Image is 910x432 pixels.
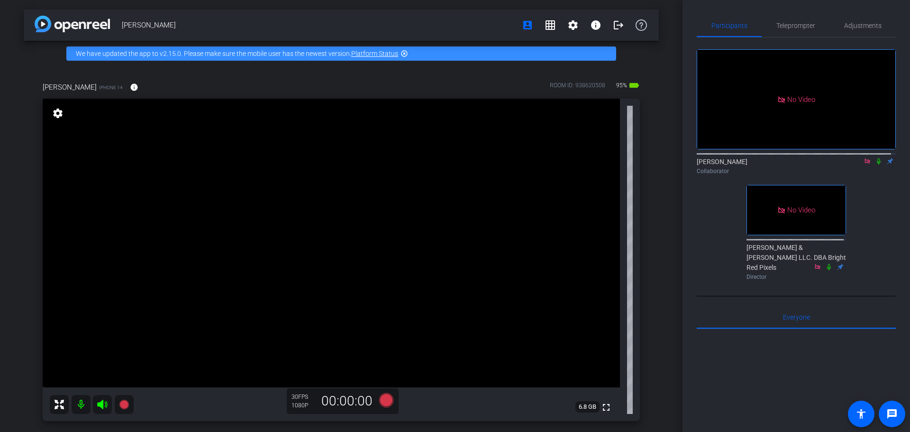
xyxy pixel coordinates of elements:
div: 00:00:00 [315,393,379,409]
span: FPS [298,394,308,400]
div: 1080P [291,402,315,409]
span: No Video [787,206,815,214]
mat-icon: settings [51,108,64,119]
span: Participants [711,22,747,29]
a: Platform Status [351,50,398,57]
mat-icon: battery_std [628,80,640,91]
mat-icon: fullscreen [601,402,612,413]
mat-icon: info [590,19,601,31]
div: We have updated the app to v2.15.0. Please make sure the mobile user has the newest version. [66,46,616,61]
mat-icon: grid_on [545,19,556,31]
span: Everyone [783,314,810,321]
mat-icon: info [130,83,138,92]
mat-icon: accessibility [855,408,867,420]
div: Collaborator [697,167,896,175]
mat-icon: account_box [522,19,533,31]
span: Teleprompter [776,22,815,29]
div: 30 [291,393,315,401]
span: [PERSON_NAME] [122,16,516,35]
mat-icon: message [886,408,898,420]
span: iPhone 14 [99,84,123,91]
div: [PERSON_NAME] & [PERSON_NAME] LLC. DBA Bright Red Pixels [746,243,846,281]
mat-icon: settings [567,19,579,31]
div: [PERSON_NAME] [697,157,896,175]
mat-icon: highlight_off [400,50,408,57]
span: Adjustments [844,22,882,29]
img: app-logo [35,16,110,32]
mat-icon: logout [613,19,624,31]
span: 95% [615,78,628,93]
span: No Video [787,95,815,103]
span: 6.8 GB [575,401,600,413]
div: Director [746,273,846,281]
div: ROOM ID: 938620508 [550,81,605,95]
span: [PERSON_NAME] [43,82,97,92]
